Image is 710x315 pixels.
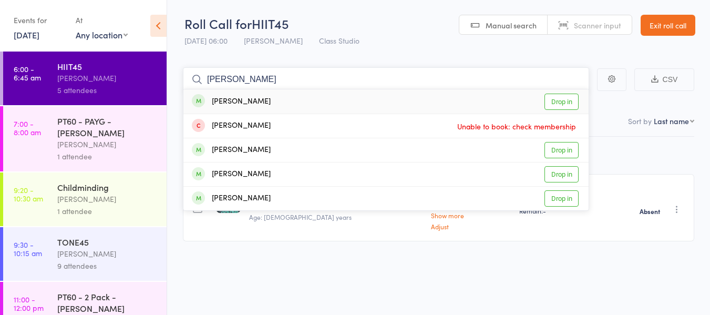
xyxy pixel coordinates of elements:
[14,119,41,136] time: 7:00 - 8:00 am
[57,236,158,248] div: TONE45
[57,205,158,217] div: 1 attendee
[14,295,44,312] time: 11:00 - 12:00 pm
[544,190,579,207] a: Drop in
[14,12,65,29] div: Events for
[3,106,167,171] a: 7:00 -8:00 amPT60 - PAYG - [PERSON_NAME][PERSON_NAME]1 attendee
[57,138,158,150] div: [PERSON_NAME]
[76,12,128,29] div: At
[654,116,689,126] div: Last name
[192,144,271,156] div: [PERSON_NAME]
[544,94,579,110] a: Drop in
[184,35,228,46] span: [DATE] 06:00
[192,96,271,108] div: [PERSON_NAME]
[252,15,289,32] span: HIIT45
[641,15,695,36] a: Exit roll call
[431,223,511,230] a: Adjust
[57,150,158,162] div: 1 attendee
[57,260,158,272] div: 9 attendees
[3,172,167,226] a: 9:20 -10:30 amChildminding[PERSON_NAME]1 attendee
[640,207,660,216] strong: Absent
[455,118,579,134] span: Unable to book: check membership
[76,29,128,40] div: Any location
[14,186,43,202] time: 9:20 - 10:30 am
[3,227,167,281] a: 9:30 -10:15 amTONE45[PERSON_NAME]9 attendees
[57,291,158,314] div: PT60 - 2 Pack - [PERSON_NAME]
[544,142,579,158] a: Drop in
[431,188,511,230] div: $38.50
[57,248,158,260] div: [PERSON_NAME]
[319,35,359,46] span: Class Studio
[634,68,694,91] button: CSV
[574,20,621,31] span: Scanner input
[192,120,271,132] div: [PERSON_NAME]
[14,65,41,82] time: 6:00 - 6:45 am
[183,67,589,92] input: Search by name
[57,193,158,205] div: [PERSON_NAME]
[249,212,352,221] span: Age: [DEMOGRAPHIC_DATA] years
[57,72,158,84] div: [PERSON_NAME]
[57,60,158,72] div: HIIT45
[244,35,303,46] span: [PERSON_NAME]
[192,192,271,205] div: [PERSON_NAME]
[184,15,252,32] span: Roll Call for
[431,212,511,219] a: Show more
[3,52,167,105] a: 6:00 -6:45 amHIIT45[PERSON_NAME]5 attendees
[57,84,158,96] div: 5 attendees
[628,116,652,126] label: Sort by
[486,20,537,31] span: Manual search
[14,240,42,257] time: 9:30 - 10:15 am
[57,181,158,193] div: Childminding
[544,166,579,182] a: Drop in
[14,29,39,40] a: [DATE]
[192,168,271,180] div: [PERSON_NAME]
[57,115,158,138] div: PT60 - PAYG - [PERSON_NAME]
